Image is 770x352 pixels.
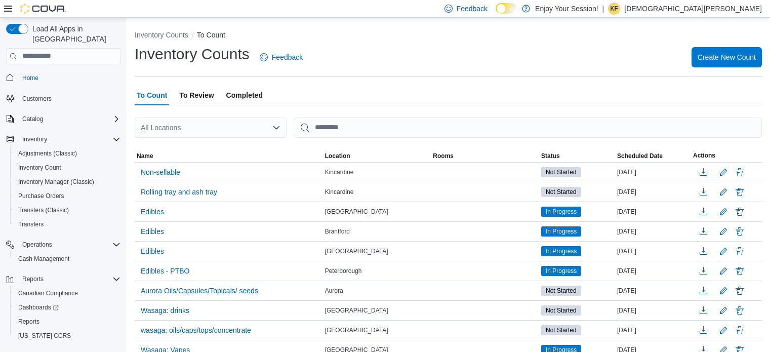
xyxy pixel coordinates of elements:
[615,265,691,277] div: [DATE]
[10,252,125,266] button: Cash Management
[137,165,184,180] button: Non-sellable
[325,152,350,160] span: Location
[14,330,120,342] span: Washington CCRS
[18,239,120,251] span: Operations
[717,303,730,318] button: Edit count details
[541,305,581,316] span: Not Started
[137,152,153,160] span: Name
[141,246,164,256] span: Edibles
[546,187,577,197] span: Not Started
[14,253,120,265] span: Cash Management
[141,305,189,316] span: Wasaga: drinks
[22,95,52,103] span: Customers
[135,44,250,64] h1: Inventory Counts
[295,118,762,138] input: This is a search bar. After typing your query, hit enter to filter the results lower in the page.
[14,190,68,202] a: Purchase Orders
[615,324,691,336] div: [DATE]
[717,204,730,219] button: Edit count details
[18,71,120,84] span: Home
[14,316,120,328] span: Reports
[602,3,604,15] p: |
[179,85,214,105] span: To Review
[541,286,581,296] span: Not Started
[18,178,94,186] span: Inventory Manager (Classic)
[18,332,71,340] span: [US_STATE] CCRS
[18,113,120,125] span: Catalog
[541,167,581,177] span: Not Started
[325,188,354,196] span: Kincardine
[541,207,581,217] span: In Progress
[137,204,168,219] button: Edibles
[546,168,577,177] span: Not Started
[496,3,517,14] input: Dark Mode
[14,162,65,174] a: Inventory Count
[734,304,746,317] button: Delete
[457,4,488,14] span: Feedback
[137,184,221,200] button: Rolling tray and ash tray
[137,244,168,259] button: Edibles
[325,227,350,236] span: Brantford
[14,253,73,265] a: Cash Management
[546,286,577,295] span: Not Started
[734,285,746,297] button: Delete
[717,165,730,180] button: Edit count details
[325,326,388,334] span: [GEOGRAPHIC_DATA]
[14,147,120,160] span: Adjustments (Classic)
[22,74,38,82] span: Home
[431,150,539,162] button: Rooms
[615,304,691,317] div: [DATE]
[546,326,577,335] span: Not Started
[137,323,255,338] button: wasaga: oils/caps/tops/concentrate
[611,3,618,15] span: KF
[541,226,581,237] span: In Progress
[10,315,125,329] button: Reports
[325,168,354,176] span: Kincardine
[693,151,715,160] span: Actions
[18,206,69,214] span: Transfers (Classic)
[135,30,762,42] nav: An example of EuiBreadcrumbs
[541,325,581,335] span: Not Started
[734,206,746,218] button: Delete
[10,161,125,175] button: Inventory Count
[539,150,615,162] button: Status
[137,283,262,298] button: Aurora Oils/Capsules/Topicals/ seeds
[608,3,620,15] div: Kristen Furtado
[18,133,120,145] span: Inventory
[14,218,120,230] span: Transfers
[18,273,120,285] span: Reports
[2,91,125,106] button: Customers
[137,224,168,239] button: Edibles
[22,275,44,283] span: Reports
[325,267,362,275] span: Peterborough
[734,225,746,238] button: Delete
[18,239,56,251] button: Operations
[2,238,125,252] button: Operations
[2,272,125,286] button: Reports
[2,132,125,146] button: Inventory
[546,207,577,216] span: In Progress
[18,289,78,297] span: Canadian Compliance
[18,149,77,158] span: Adjustments (Classic)
[14,316,44,328] a: Reports
[323,150,431,162] button: Location
[18,72,43,84] a: Home
[14,204,120,216] span: Transfers (Classic)
[14,301,63,314] a: Dashboards
[14,176,120,188] span: Inventory Manager (Classic)
[615,186,691,198] div: [DATE]
[137,263,193,279] button: Edibles - PTBO
[10,146,125,161] button: Adjustments (Classic)
[14,176,98,188] a: Inventory Manager (Classic)
[734,324,746,336] button: Delete
[18,93,56,105] a: Customers
[18,164,61,172] span: Inventory Count
[615,206,691,218] div: [DATE]
[734,186,746,198] button: Delete
[18,255,69,263] span: Cash Management
[226,85,263,105] span: Completed
[541,266,581,276] span: In Progress
[717,244,730,259] button: Edit count details
[18,133,51,145] button: Inventory
[624,3,762,15] p: [DEMOGRAPHIC_DATA][PERSON_NAME]
[22,241,52,249] span: Operations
